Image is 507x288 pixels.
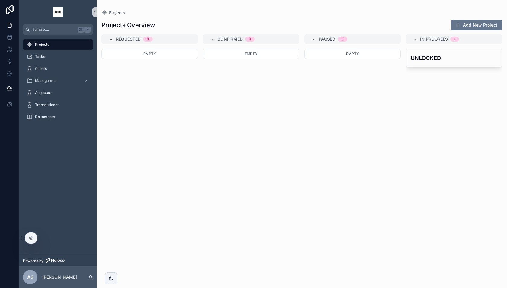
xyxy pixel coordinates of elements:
a: Clients [23,63,93,74]
button: Add New Project [451,20,502,30]
span: Dokumente [35,114,55,119]
a: Angebote [23,87,93,98]
span: Empty [245,52,257,56]
a: Tasks [23,51,93,62]
a: Dokumente [23,111,93,122]
span: AS [27,274,33,281]
div: 1 [454,37,455,42]
span: Requested [116,36,141,42]
a: Projects [101,10,125,16]
div: 0 [249,37,251,42]
span: Projects [35,42,49,47]
a: Projects [23,39,93,50]
span: Management [35,78,58,83]
span: Confirmed [217,36,243,42]
img: App logo [53,7,63,17]
h4: UNLOCKED [411,54,497,62]
span: Empty [143,52,156,56]
h1: Projects Overview [101,21,155,29]
span: Projects [109,10,125,16]
a: Transaktionen [23,99,93,110]
button: Jump to...K [23,24,93,35]
p: [PERSON_NAME] [42,274,77,280]
span: K [85,27,90,32]
a: Management [23,75,93,86]
span: Empty [346,52,359,56]
div: scrollable content [19,35,97,130]
span: Clients [35,66,47,71]
span: Powered by [23,258,43,263]
span: Angebote [35,90,51,95]
span: Tasks [35,54,45,59]
span: In Progrees [420,36,448,42]
div: 0 [147,37,149,42]
a: Powered by [19,255,97,266]
div: 0 [341,37,344,42]
span: Transaktionen [35,102,59,107]
a: UNLOCKED [406,49,502,67]
span: Paused [319,36,335,42]
span: Jump to... [32,27,75,32]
